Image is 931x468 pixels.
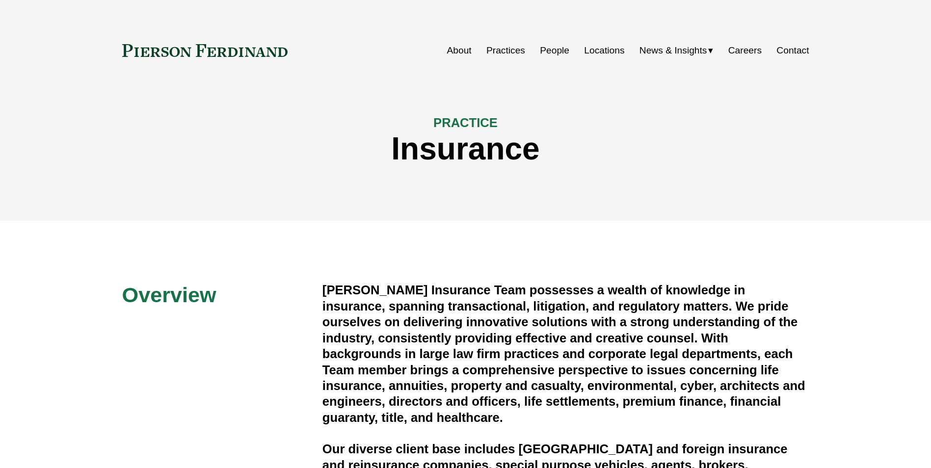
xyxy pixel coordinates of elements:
[540,41,569,60] a: People
[776,41,809,60] a: Contact
[639,42,707,59] span: News & Insights
[486,41,525,60] a: Practices
[122,283,216,307] span: Overview
[639,41,714,60] a: folder dropdown
[728,41,762,60] a: Careers
[447,41,472,60] a: About
[322,282,809,425] h4: [PERSON_NAME] Insurance Team possesses a wealth of knowledge in insurance, spanning transactional...
[122,131,809,167] h1: Insurance
[433,116,498,130] span: PRACTICE
[584,41,624,60] a: Locations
